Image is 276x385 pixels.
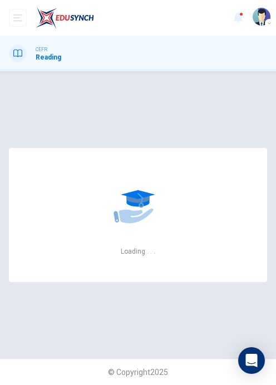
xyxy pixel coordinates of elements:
[154,248,155,255] h6: .
[150,248,152,255] h6: .
[36,7,94,29] img: EduSynch logo
[9,9,27,27] button: open mobile menu
[253,8,270,26] img: Profile picture
[36,53,61,61] h1: Reading
[238,347,265,374] div: Open Intercom Messenger
[36,46,47,53] span: CEFR
[121,248,155,255] h6: Loading
[147,248,149,255] h6: .
[108,366,168,379] span: © Copyright 2025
